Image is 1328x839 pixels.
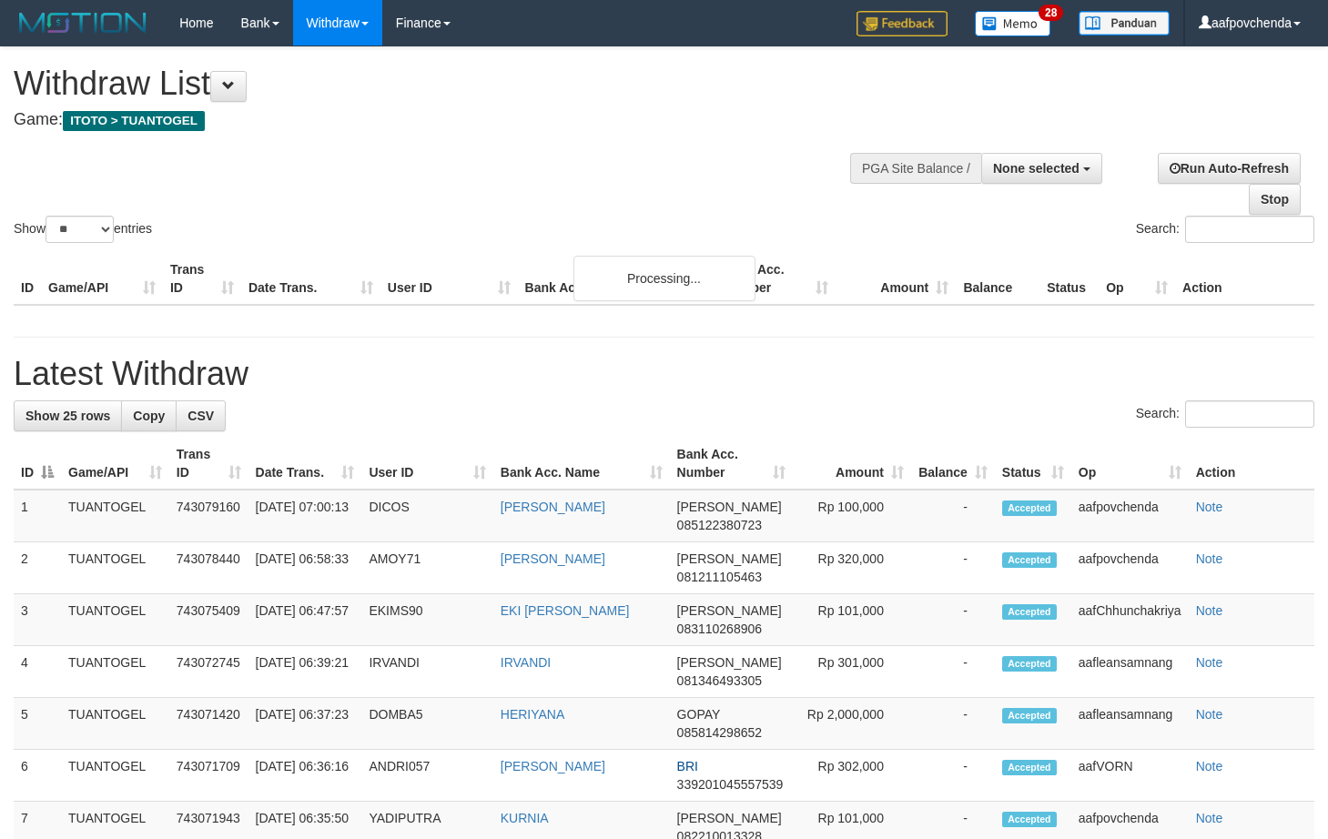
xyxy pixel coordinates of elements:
a: KURNIA [501,811,549,825]
th: Game/API: activate to sort column ascending [61,438,169,490]
span: Accepted [1002,708,1057,723]
td: TUANTOGEL [61,750,169,802]
td: 1 [14,490,61,542]
a: [PERSON_NAME] [501,759,605,773]
a: [PERSON_NAME] [501,500,605,514]
th: Op: activate to sort column ascending [1071,438,1189,490]
td: - [911,542,995,594]
th: Amount [836,253,956,305]
span: Copy 081211105463 to clipboard [677,570,762,584]
img: MOTION_logo.png [14,9,152,36]
a: [PERSON_NAME] [501,551,605,566]
td: IRVANDI [361,646,492,698]
td: [DATE] 06:39:21 [248,646,362,698]
a: CSV [176,400,226,431]
td: 4 [14,646,61,698]
span: Accepted [1002,656,1057,672]
td: aafpovchenda [1071,542,1189,594]
th: Game/API [41,253,163,305]
td: TUANTOGEL [61,698,169,750]
img: Button%20Memo.svg [975,11,1051,36]
span: [PERSON_NAME] [677,655,782,670]
td: Rp 302,000 [793,750,911,802]
input: Search: [1185,400,1314,428]
th: Amount: activate to sort column ascending [793,438,911,490]
td: Rp 100,000 [793,490,911,542]
th: Op [1099,253,1175,305]
td: [DATE] 06:37:23 [248,698,362,750]
label: Search: [1136,216,1314,243]
span: CSV [188,409,214,423]
th: Bank Acc. Name: activate to sort column ascending [493,438,670,490]
td: - [911,594,995,646]
td: 3 [14,594,61,646]
div: Processing... [573,256,755,301]
th: User ID [380,253,518,305]
a: EKI [PERSON_NAME] [501,603,630,618]
td: 743079160 [169,490,248,542]
h1: Withdraw List [14,66,867,102]
span: Accepted [1002,552,1057,568]
a: Note [1196,603,1223,618]
td: 743075409 [169,594,248,646]
th: Bank Acc. Number: activate to sort column ascending [670,438,793,490]
th: Action [1189,438,1314,490]
td: - [911,490,995,542]
input: Search: [1185,216,1314,243]
a: Show 25 rows [14,400,122,431]
td: 743078440 [169,542,248,594]
span: Copy 085122380723 to clipboard [677,518,762,532]
h1: Latest Withdraw [14,356,1314,392]
a: IRVANDI [501,655,552,670]
a: Note [1196,551,1223,566]
td: - [911,646,995,698]
a: Note [1196,500,1223,514]
td: EKIMS90 [361,594,492,646]
a: Copy [121,400,177,431]
td: aafChhunchakriya [1071,594,1189,646]
td: [DATE] 06:47:57 [248,594,362,646]
label: Search: [1136,400,1314,428]
div: PGA Site Balance / [850,153,981,184]
img: panduan.png [1079,11,1170,35]
td: ANDRI057 [361,750,492,802]
td: 743071420 [169,698,248,750]
td: Rp 320,000 [793,542,911,594]
button: None selected [981,153,1102,184]
td: Rp 301,000 [793,646,911,698]
span: [PERSON_NAME] [677,603,782,618]
span: Copy 085814298652 to clipboard [677,725,762,740]
th: ID [14,253,41,305]
img: Feedback.jpg [857,11,948,36]
span: [PERSON_NAME] [677,551,782,566]
span: Copy 083110268906 to clipboard [677,622,762,636]
th: Status: activate to sort column ascending [995,438,1071,490]
th: ID: activate to sort column descending [14,438,61,490]
td: 743071709 [169,750,248,802]
a: Note [1196,759,1223,773]
a: Note [1196,655,1223,670]
th: Balance: activate to sort column ascending [911,438,995,490]
th: Action [1175,253,1314,305]
a: Note [1196,811,1223,825]
td: TUANTOGEL [61,646,169,698]
a: HERIYANA [501,707,565,722]
span: [PERSON_NAME] [677,500,782,514]
td: aafVORN [1071,750,1189,802]
td: [DATE] 07:00:13 [248,490,362,542]
td: 743072745 [169,646,248,698]
td: Rp 2,000,000 [793,698,911,750]
td: 2 [14,542,61,594]
th: Trans ID: activate to sort column ascending [169,438,248,490]
span: None selected [993,161,1080,176]
span: Copy 081346493305 to clipboard [677,673,762,688]
td: - [911,698,995,750]
td: 5 [14,698,61,750]
span: Show 25 rows [25,409,110,423]
a: Run Auto-Refresh [1158,153,1301,184]
td: TUANTOGEL [61,542,169,594]
td: DICOS [361,490,492,542]
td: [DATE] 06:58:33 [248,542,362,594]
td: [DATE] 06:36:16 [248,750,362,802]
h4: Game: [14,111,867,129]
